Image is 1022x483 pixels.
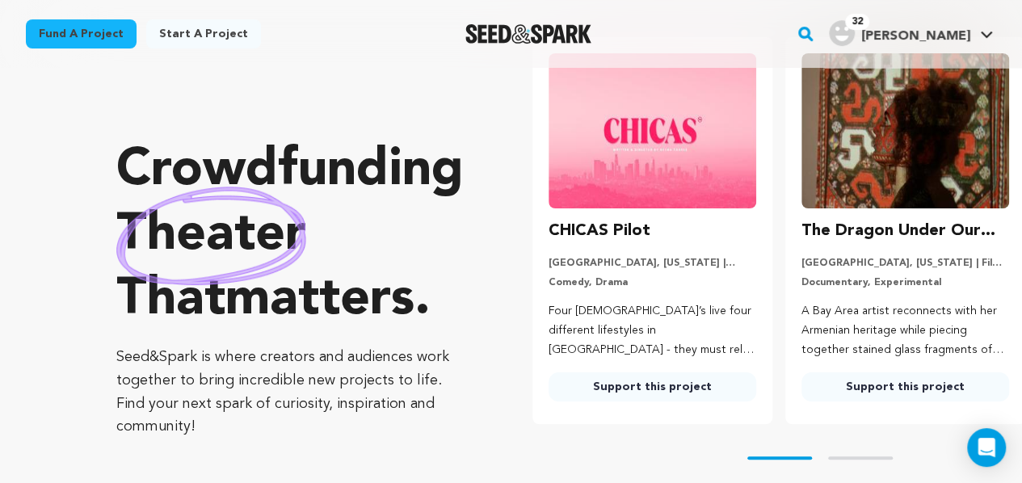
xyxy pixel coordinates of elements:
img: user.png [829,20,855,46]
a: Support this project [801,372,1009,401]
a: Start a project [146,19,261,48]
a: Deitrah T.'s Profile [826,17,996,46]
p: [GEOGRAPHIC_DATA], [US_STATE] | Film Feature [801,257,1009,270]
div: Open Intercom Messenger [967,428,1006,467]
h3: The Dragon Under Our Feet [801,218,1009,244]
span: [PERSON_NAME] [861,30,970,43]
div: Deitrah T.'s Profile [829,20,970,46]
p: Crowdfunding that . [116,139,468,333]
p: A Bay Area artist reconnects with her Armenian heritage while piecing together stained glass frag... [801,302,1009,359]
p: [GEOGRAPHIC_DATA], [US_STATE] | Series [549,257,756,270]
p: Documentary, Experimental [801,276,1009,289]
p: Comedy, Drama [549,276,756,289]
img: Seed&Spark Logo Dark Mode [465,24,592,44]
img: hand sketched image [116,187,306,284]
a: Support this project [549,372,756,401]
span: Deitrah T.'s Profile [826,17,996,51]
img: The Dragon Under Our Feet image [801,53,1009,208]
span: 32 [845,14,869,30]
h3: CHICAS Pilot [549,218,650,244]
span: matters [225,275,414,326]
a: Seed&Spark Homepage [465,24,592,44]
img: CHICAS Pilot image [549,53,756,208]
p: Seed&Spark is where creators and audiences work together to bring incredible new projects to life... [116,346,468,439]
a: Fund a project [26,19,137,48]
p: Four [DEMOGRAPHIC_DATA]’s live four different lifestyles in [GEOGRAPHIC_DATA] - they must rely on... [549,302,756,359]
